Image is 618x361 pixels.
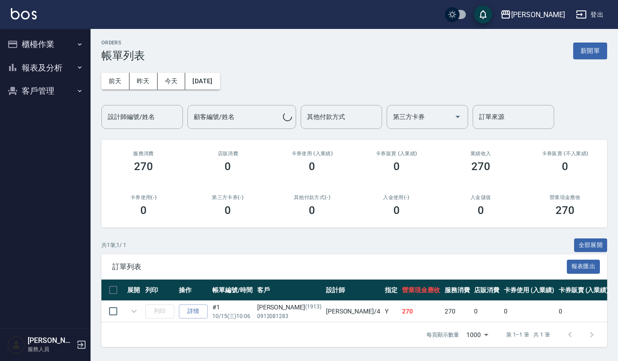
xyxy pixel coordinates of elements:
[426,331,459,339] p: 每頁顯示數量
[28,345,74,353] p: 服務人員
[471,160,490,173] h3: 270
[324,280,383,301] th: 設計師
[196,195,259,200] h2: 第三方卡券(-)
[502,301,556,322] td: 0
[101,49,145,62] h3: 帳單列表
[212,312,253,320] p: 10/15 (三) 10:06
[567,262,600,271] a: 報表匯出
[383,280,400,301] th: 指定
[450,195,512,200] h2: 入金儲值
[534,195,596,200] h2: 營業現金應收
[134,160,153,173] h3: 270
[400,280,442,301] th: 營業現金應收
[309,160,315,173] h3: 0
[112,262,567,271] span: 訂單列表
[324,301,383,322] td: [PERSON_NAME] /4
[179,304,208,318] a: 詳情
[11,8,37,19] img: Logo
[472,301,502,322] td: 0
[450,109,465,124] button: Open
[210,280,255,301] th: 帳單編號/時間
[463,323,492,347] div: 1000
[511,9,565,20] div: [PERSON_NAME]
[112,195,175,200] h2: 卡券使用(-)
[472,280,502,301] th: 店販消費
[502,280,556,301] th: 卡券使用 (入業績)
[281,151,343,157] h2: 卡券使用 (入業績)
[478,204,484,217] h3: 0
[4,79,87,103] button: 客戶管理
[225,160,231,173] h3: 0
[556,204,575,217] h3: 270
[225,204,231,217] h3: 0
[305,303,321,312] p: (1913)
[442,280,472,301] th: 服務消費
[383,301,400,322] td: Y
[255,280,324,301] th: 客戶
[4,33,87,56] button: 櫃檯作業
[393,204,400,217] h3: 0
[567,260,600,274] button: 報表匯出
[450,151,512,157] h2: 業績收入
[562,160,568,173] h3: 0
[365,151,427,157] h2: 卡券販賣 (入業績)
[196,151,259,157] h2: 店販消費
[257,303,321,312] div: [PERSON_NAME]
[177,280,210,301] th: 操作
[101,73,129,90] button: 前天
[572,6,607,23] button: 登出
[158,73,186,90] button: 今天
[534,151,596,157] h2: 卡券販賣 (不入業績)
[442,301,472,322] td: 270
[185,73,220,90] button: [DATE]
[365,195,427,200] h2: 入金使用(-)
[400,301,442,322] td: 270
[140,204,147,217] h3: 0
[7,336,25,354] img: Person
[309,204,315,217] h3: 0
[556,280,611,301] th: 卡券販賣 (入業績)
[574,238,608,252] button: 全部展開
[556,301,611,322] td: 0
[210,301,255,322] td: #1
[474,5,492,24] button: save
[257,312,321,320] p: 0912081283
[101,40,145,46] h2: ORDERS
[573,46,607,55] a: 新開單
[143,280,177,301] th: 列印
[129,73,158,90] button: 昨天
[506,331,550,339] p: 第 1–1 筆 共 1 筆
[125,280,143,301] th: 展開
[112,151,175,157] h3: 服務消費
[28,336,74,345] h5: [PERSON_NAME]
[393,160,400,173] h3: 0
[101,241,126,249] p: 共 1 筆, 1 / 1
[281,195,343,200] h2: 其他付款方式(-)
[497,5,569,24] button: [PERSON_NAME]
[4,56,87,80] button: 報表及分析
[573,43,607,59] button: 新開單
